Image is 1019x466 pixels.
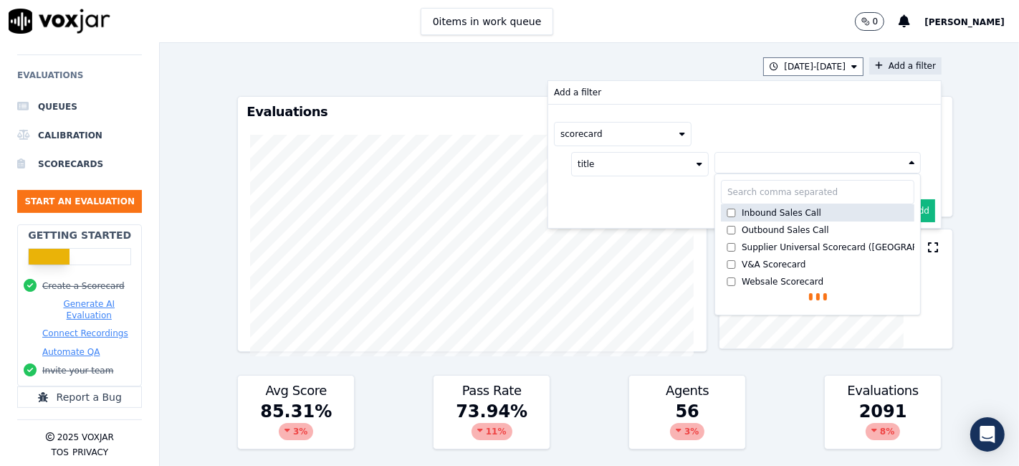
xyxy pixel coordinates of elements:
[279,423,313,440] div: 3 %
[670,423,704,440] div: 3 %
[17,190,142,213] button: Start an Evaluation
[873,16,879,27] p: 0
[238,400,354,449] div: 85.31 %
[727,260,736,270] input: V&A Scorecard
[833,384,932,397] h3: Evaluations
[924,17,1005,27] span: [PERSON_NAME]
[742,276,823,287] div: Websale Scorecard
[638,384,737,397] h3: Agents
[727,226,736,235] input: Outbound Sales Call
[866,423,900,440] div: 8 %
[727,277,736,287] input: Websale Scorecard
[970,417,1005,452] div: Open Intercom Messenger
[51,447,68,458] button: TOS
[17,121,142,150] a: Calibration
[442,384,541,397] h3: Pass Rate
[554,87,601,98] p: Add a filter
[247,105,697,118] h3: Evaluations
[571,152,709,176] button: title
[727,209,736,218] input: Inbound Sales Call
[742,259,806,270] div: V&A Scorecard
[742,242,965,253] div: Supplier Universal Scorecard ([GEOGRAPHIC_DATA])
[72,447,108,458] button: Privacy
[42,328,128,339] button: Connect Recordings
[554,122,692,146] button: scorecard
[17,92,142,121] a: Queues
[28,228,131,242] h2: Getting Started
[17,67,142,92] h6: Evaluations
[42,298,135,321] button: Generate AI Evaluation
[924,13,1019,30] button: [PERSON_NAME]
[57,432,114,443] p: 2025 Voxjar
[763,57,863,76] button: [DATE]-[DATE]
[825,400,941,449] div: 2091
[855,12,885,31] button: 0
[434,400,550,449] div: 73.94 %
[421,8,554,35] button: 0items in work queue
[247,384,345,397] h3: Avg Score
[9,9,110,34] img: voxjar logo
[17,386,142,408] button: Report a Bug
[721,180,914,204] input: Search comma separated
[742,224,829,236] div: Outbound Sales Call
[869,57,942,75] button: Add a filterAdd a filter scorecard title Inbound Sales Call Outbound Sales Call Supplier Universa...
[742,207,821,219] div: Inbound Sales Call
[42,365,113,376] button: Invite your team
[907,199,935,222] button: Add
[42,346,100,358] button: Automate QA
[472,423,512,440] div: 11 %
[42,280,125,292] button: Create a Scorecard
[855,12,899,31] button: 0
[727,243,736,252] input: Supplier Universal Scorecard ([GEOGRAPHIC_DATA])
[17,150,142,179] a: Scorecards
[629,400,745,449] div: 56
